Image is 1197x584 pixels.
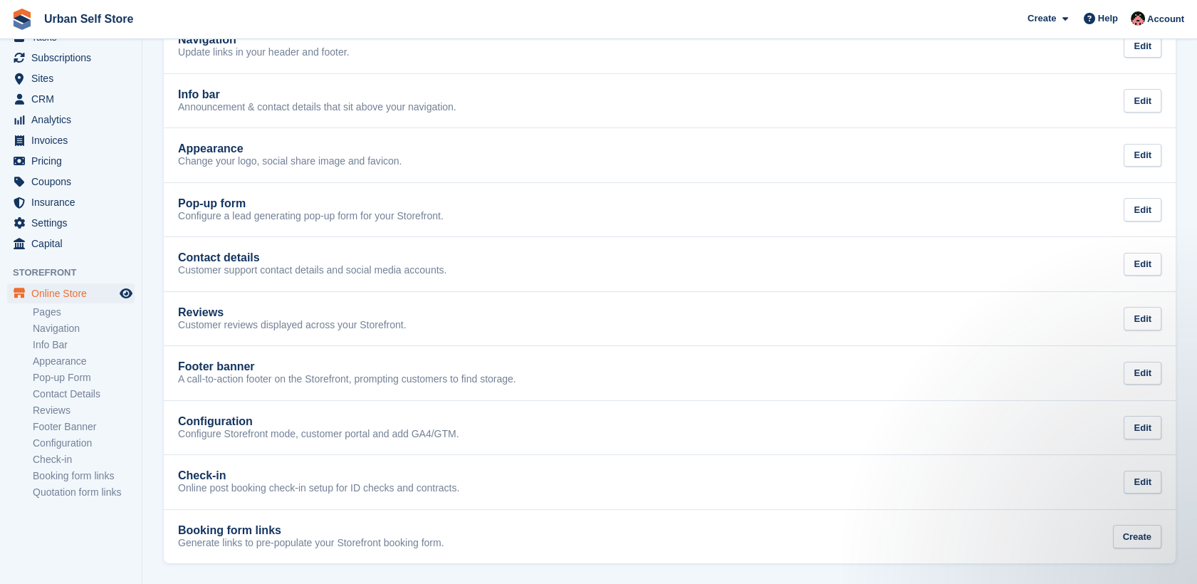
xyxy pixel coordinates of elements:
span: Online Store [31,283,117,303]
h2: Contact details [178,251,260,264]
span: Capital [31,234,117,254]
div: Edit [1124,198,1161,221]
a: Contact Details [33,387,135,401]
h2: Booking form links [178,524,281,537]
p: Online post booking check-in setup for ID checks and contracts. [178,482,459,495]
a: Contact details Customer support contact details and social media accounts. Edit [164,237,1176,291]
a: Preview store [117,285,135,302]
h2: Info bar [178,88,220,101]
span: Account [1147,12,1184,26]
a: Check-in Online post booking check-in setup for ID checks and contracts. Edit [164,455,1176,509]
span: Invoices [31,130,117,150]
span: Pricing [31,151,117,171]
a: Info bar Announcement & contact details that sit above your navigation. Edit [164,74,1176,128]
a: menu [7,89,135,109]
a: Navigation [33,322,135,335]
span: Sites [31,68,117,88]
p: Configure Storefront mode, customer portal and add GA4/GTM. [178,428,459,441]
h2: Reviews [178,306,224,319]
div: Edit [1124,471,1161,494]
span: Help [1098,11,1118,26]
p: Customer reviews displayed across your Storefront. [178,319,407,332]
p: Configure a lead generating pop-up form for your Storefront. [178,210,444,223]
a: Navigation Update links in your header and footer. Edit [164,19,1176,73]
a: Footer banner A call-to-action footer on the Storefront, prompting customers to find storage. Edit [164,346,1176,400]
h2: Configuration [178,415,253,428]
a: menu [7,172,135,192]
div: Edit [1124,416,1161,439]
a: Reviews Customer reviews displayed across your Storefront. Edit [164,292,1176,346]
div: Edit [1124,89,1161,113]
a: menu [7,283,135,303]
span: Create [1028,11,1056,26]
p: Change your logo, social share image and favicon. [178,155,402,168]
h2: Check-in [178,469,226,482]
span: Coupons [31,172,117,192]
a: menu [7,130,135,150]
span: Insurance [31,192,117,212]
img: Josh Marshall [1131,11,1145,26]
span: Analytics [31,110,117,130]
h2: Navigation [178,33,236,46]
a: menu [7,234,135,254]
a: Appearance Change your logo, social share image and favicon. Edit [164,128,1176,182]
a: Pop-up Form [33,371,135,385]
a: Reviews [33,404,135,417]
a: Booking form links Generate links to pre-populate your Storefront booking form. Create [164,510,1176,564]
a: Booking form links [33,469,135,483]
img: stora-icon-8386f47178a22dfd0bd8f6a31ec36ba5ce8667c1dd55bd0f319d3a0aa187defe.svg [11,9,33,30]
div: Edit [1124,253,1161,276]
div: Edit [1124,307,1161,330]
span: Subscriptions [31,48,117,68]
a: Pop-up form Configure a lead generating pop-up form for your Storefront. Edit [164,183,1176,237]
h2: Appearance [178,142,244,155]
span: Settings [31,213,117,233]
p: A call-to-action footer on the Storefront, prompting customers to find storage. [178,373,516,386]
p: Customer support contact details and social media accounts. [178,264,446,277]
p: Update links in your header and footer. [178,46,350,59]
a: menu [7,48,135,68]
div: Create [1113,525,1161,548]
div: Edit [1124,144,1161,167]
a: Info Bar [33,338,135,352]
a: menu [7,192,135,212]
span: CRM [31,89,117,109]
a: menu [7,151,135,171]
p: Generate links to pre-populate your Storefront booking form. [178,537,444,550]
a: Configuration Configure Storefront mode, customer portal and add GA4/GTM. Edit [164,401,1176,455]
div: Edit [1124,362,1161,385]
a: Quotation form links [33,486,135,499]
a: Appearance [33,355,135,368]
p: Announcement & contact details that sit above your navigation. [178,101,456,114]
a: Footer Banner [33,420,135,434]
a: menu [7,213,135,233]
span: Storefront [13,266,142,280]
a: menu [7,110,135,130]
a: Check-in [33,453,135,466]
a: Configuration [33,437,135,450]
h2: Pop-up form [178,197,246,210]
div: Edit [1124,35,1161,58]
a: Urban Self Store [38,7,139,31]
a: Pages [33,306,135,319]
h2: Footer banner [178,360,255,373]
a: menu [7,68,135,88]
